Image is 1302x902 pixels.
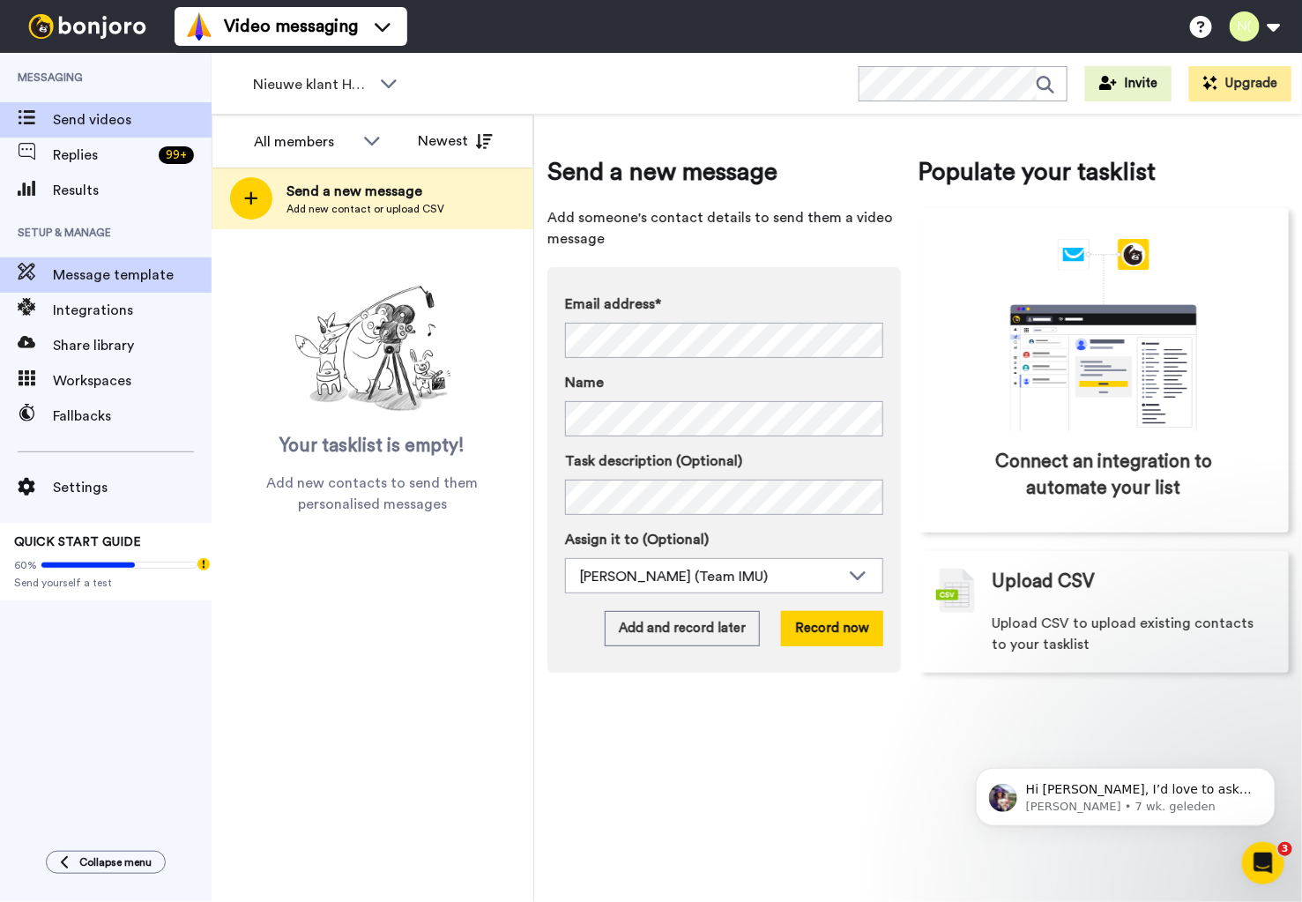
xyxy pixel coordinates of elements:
span: Fallbacks [53,406,212,427]
span: Video messaging [224,14,358,39]
iframe: Intercom notifications bericht [949,731,1302,854]
img: bj-logo-header-white.svg [21,14,153,39]
span: Replies [53,145,152,166]
label: Task description (Optional) [565,451,883,472]
span: Send a new message [547,154,901,190]
span: Populate your tasklist [919,154,1290,190]
span: Share library [53,335,212,356]
div: All members [254,131,354,153]
div: animation [971,239,1236,431]
label: Email address* [565,294,883,315]
button: Upgrade [1189,66,1291,101]
iframe: Intercom live chat [1242,842,1284,884]
span: Upload CSV [993,569,1096,595]
span: Collapse menu [79,855,152,869]
div: [PERSON_NAME] (Team IMU) [580,566,840,587]
span: Send videos [53,109,212,130]
span: Add someone's contact details to send them a video message [547,207,901,250]
span: Results [53,180,212,201]
button: Add and record later [605,611,760,646]
span: 3 [1278,842,1292,856]
span: Add new contacts to send them personalised messages [238,473,507,515]
div: Tooltip anchor [196,556,212,572]
button: Invite [1085,66,1172,101]
label: Assign it to (Optional) [565,529,883,550]
div: 99 + [159,146,194,164]
span: Your tasklist is empty! [280,433,465,459]
button: Record now [781,611,883,646]
span: Workspaces [53,370,212,391]
span: Name [565,372,604,393]
span: Connect an integration to automate your list [993,449,1215,502]
span: Nieuwe klant Huddle [253,74,371,95]
img: vm-color.svg [185,12,213,41]
img: csv-grey.png [936,569,975,613]
span: Send yourself a test [14,576,197,590]
span: Upload CSV to upload existing contacts to your tasklist [993,613,1272,655]
img: ready-set-action.png [285,279,461,420]
span: Integrations [53,300,212,321]
span: Add new contact or upload CSV [286,202,444,216]
span: QUICK START GUIDE [14,536,141,548]
span: Message template [53,265,212,286]
span: Send a new message [286,181,444,202]
button: Collapse menu [46,851,166,874]
button: Newest [405,123,506,159]
span: Settings [53,477,212,498]
span: 60% [14,558,37,572]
